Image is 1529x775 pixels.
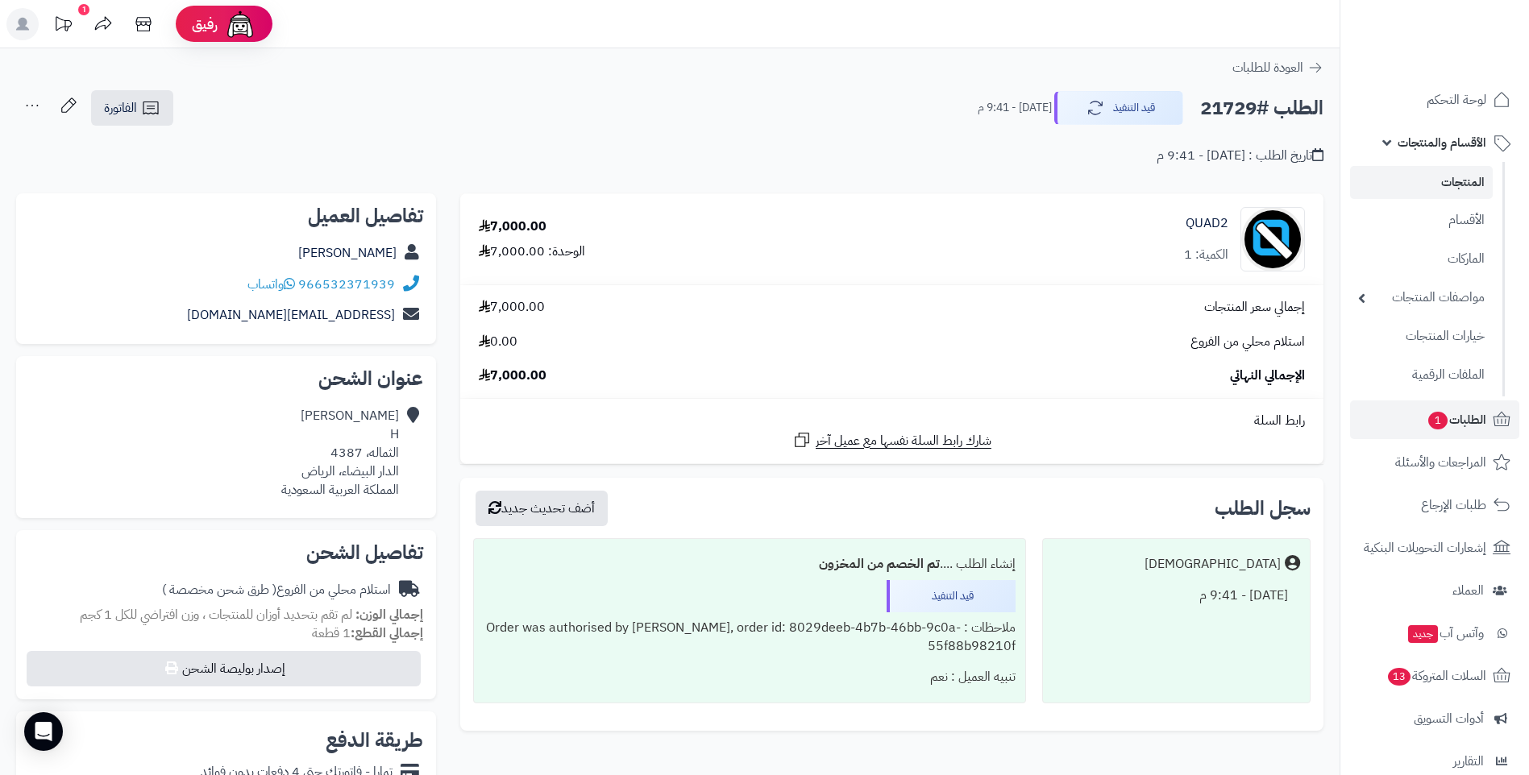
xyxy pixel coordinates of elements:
[479,367,546,385] span: 7,000.00
[162,581,391,599] div: استلام محلي من الفروع
[1350,166,1493,199] a: المنتجات
[1427,408,1486,431] span: الطلبات
[1350,657,1519,695] a: السلات المتروكة13
[819,554,940,574] b: تم الخصم من المخزون
[792,430,991,450] a: شارك رابط السلة نفسها مع عميل آخر
[479,218,546,236] div: 7,000.00
[312,624,423,643] small: 1 قطعة
[1241,207,1304,271] img: no_image-90x90.png
[1350,614,1519,653] a: وآتس آبجديد
[1350,358,1493,392] a: الملفات الرقمية
[1364,537,1486,559] span: إشعارات التحويلات البنكية
[1215,499,1311,518] h3: سجل الطلب
[1419,31,1514,65] img: logo-2.png
[1145,555,1281,574] div: [DEMOGRAPHIC_DATA]
[1386,665,1486,687] span: السلات المتروكة
[484,612,1016,662] div: ملاحظات : Order was authorised by [PERSON_NAME], order id: 8029deeb-4b7b-46bb-9c0a-55f88b98210f
[484,661,1016,693] div: تنبيه العميل : نعم
[484,549,1016,580] div: إنشاء الطلب ....
[29,206,423,226] h2: تفاصيل العميل
[479,242,585,261] div: الوحدة: 7,000.00
[78,4,89,15] div: 1
[1350,699,1519,738] a: أدوات التسويق
[467,412,1317,430] div: رابط السلة
[1350,203,1493,238] a: الأقسام
[1350,571,1519,610] a: العملاء
[326,731,423,750] h2: طريقة الدفع
[24,712,63,751] div: Open Intercom Messenger
[978,100,1052,116] small: [DATE] - 9:41 م
[1157,147,1323,165] div: تاريخ الطلب : [DATE] - 9:41 م
[104,98,137,118] span: الفاتورة
[80,605,352,624] span: لم تقم بتحديد أوزان للمنتجات ، وزن افتراضي للكل 1 كجم
[29,543,423,562] h2: تفاصيل الشحن
[91,90,173,126] a: الفاتورة
[27,651,421,686] button: إصدار بوليصة الشحن
[1408,625,1438,643] span: جديد
[298,275,395,294] a: 966532371939
[355,605,423,624] strong: إجمالي الوزن:
[1452,579,1484,602] span: العملاء
[1453,750,1484,773] span: التقارير
[1395,451,1486,474] span: المراجعات والأسئلة
[1184,246,1228,264] div: الكمية: 1
[351,624,423,643] strong: إجمالي القطع:
[281,407,399,499] div: [PERSON_NAME] H الثماله، 4387 الدار البيضاء، الرياض المملكة العربية السعودية
[1387,667,1411,686] span: 13
[1232,58,1323,77] a: العودة للطلبات
[1200,92,1323,125] h2: الطلب #21729
[1350,486,1519,524] a: طلبات الإرجاع
[1421,494,1486,516] span: طلبات الإرجاع
[1054,91,1183,125] button: قيد التنفيذ
[1414,707,1484,730] span: أدوات التسويق
[1406,622,1484,644] span: وآتس آب
[1427,89,1486,111] span: لوحة التحكم
[1350,400,1519,439] a: الطلبات1
[187,305,395,325] a: [EMAIL_ADDRESS][DOMAIN_NAME]
[1204,298,1305,317] span: إجمالي سعر المنتجات
[1053,580,1300,611] div: [DATE] - 9:41 م
[192,15,218,34] span: رفيق
[1190,333,1305,351] span: استلام محلي من الفروع
[298,243,397,263] a: [PERSON_NAME]
[162,580,276,599] span: ( طرق شحن مخصصة )
[224,8,256,40] img: ai-face.png
[479,298,545,317] span: 7,000.00
[29,369,423,388] h2: عنوان الشحن
[247,275,295,294] a: واتساب
[1350,242,1493,276] a: الماركات
[1230,367,1305,385] span: الإجمالي النهائي
[1350,280,1493,315] a: مواصفات المنتجات
[479,333,517,351] span: 0.00
[1398,131,1486,154] span: الأقسام والمنتجات
[1186,214,1228,233] a: QUAD2
[476,491,608,526] button: أضف تحديث جديد
[1427,411,1448,429] span: 1
[1350,443,1519,482] a: المراجعات والأسئلة
[816,432,991,450] span: شارك رابط السلة نفسها مع عميل آخر
[887,580,1016,612] div: قيد التنفيذ
[43,8,83,44] a: تحديثات المنصة
[1232,58,1303,77] span: العودة للطلبات
[1350,528,1519,567] a: إشعارات التحويلات البنكية
[1350,319,1493,354] a: خيارات المنتجات
[1350,81,1519,119] a: لوحة التحكم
